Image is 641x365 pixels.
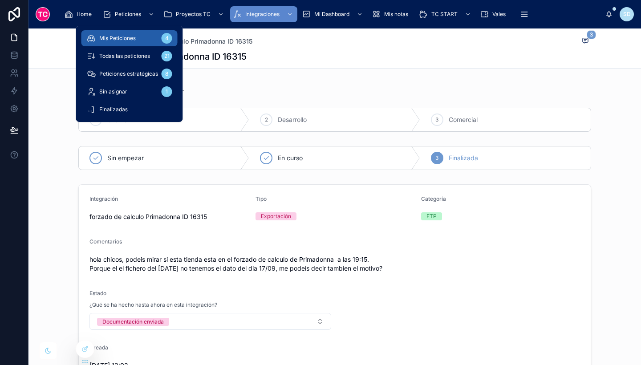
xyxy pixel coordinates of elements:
[256,195,267,202] span: Tipo
[245,11,280,18] span: Integraciones
[36,7,50,21] img: App logo
[89,301,217,308] span: ¿Qué se ha hecho hasta ahora en esta integración?
[416,6,475,22] a: TC START
[99,53,150,60] span: Todas las peticiones
[102,318,164,326] div: Documentación enviada
[89,255,580,273] span: hola chicos, podeis mirar si esta tienda esta en el forzado de calculo de Primadonna a las 19:15....
[162,86,172,97] div: 1
[100,6,159,22] a: Peticiones
[57,4,605,24] div: scrollable content
[134,37,252,46] a: forzado de calculo Primadonna ID 16315
[61,6,98,22] a: Home
[81,84,178,100] a: Sin asignar1
[278,115,307,124] span: Desarrollo
[421,195,446,202] span: Categoría
[99,106,128,113] span: Finalizadas
[230,6,297,22] a: Integraciones
[314,11,349,18] span: Mi Dashboard
[162,69,172,79] div: 8
[81,101,178,118] a: Finalizadas
[89,313,331,330] button: Select Button
[580,36,591,47] button: 3
[81,66,178,82] a: Peticiones estratégicas8
[261,212,291,220] div: Exportación
[449,115,478,124] span: Comercial
[623,11,631,18] span: SD
[89,195,118,202] span: Integración
[89,212,248,221] span: forzado de calculo Primadonna ID 16315
[265,116,268,123] span: 2
[99,35,136,42] span: Mis Peticiones
[89,290,106,296] span: Estado
[431,11,458,18] span: TC START
[492,11,506,18] span: Vales
[97,317,169,326] button: Unselect DOCUMENTACION_ENVIADA
[176,11,211,18] span: Proyectos TC
[278,154,303,162] span: En curso
[162,51,172,61] div: 21
[435,154,438,162] span: 3
[99,70,158,77] span: Peticiones estratégicas
[107,154,144,162] span: Sin empezar
[77,11,92,18] span: Home
[89,344,108,351] span: Creada
[115,11,141,18] span: Peticiones
[435,116,438,123] span: 3
[162,33,172,44] div: 4
[99,88,127,95] span: Sin asignar
[299,6,367,22] a: Mi Dashboard
[477,6,512,22] a: Vales
[89,238,122,245] span: Comentarios
[426,212,437,220] div: FTP
[587,30,596,39] span: 3
[449,154,478,162] span: Finalizada
[81,48,178,64] a: Todas las peticiones21
[81,30,178,46] a: Mis Peticiones4
[161,6,228,22] a: Proyectos TC
[369,6,414,22] a: Mis notas
[384,11,408,18] span: Mis notas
